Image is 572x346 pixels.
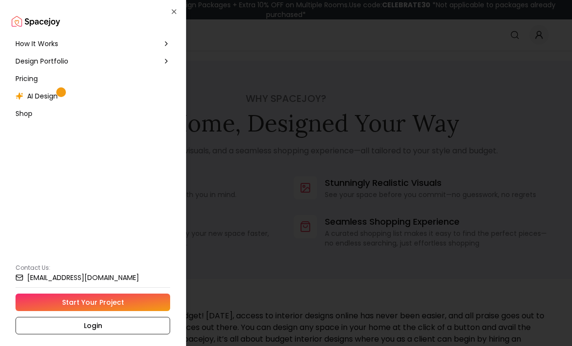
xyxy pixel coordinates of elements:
[16,109,32,118] span: Shop
[16,56,68,66] span: Design Portfolio
[12,12,60,31] img: Spacejoy Logo
[16,294,170,311] a: Start Your Project
[16,317,170,334] a: Login
[27,91,58,101] span: AI Design
[27,274,139,281] small: [EMAIL_ADDRESS][DOMAIN_NAME]
[16,274,170,281] a: [EMAIL_ADDRESS][DOMAIN_NAME]
[12,12,60,31] a: Spacejoy
[16,74,38,83] span: Pricing
[16,264,170,272] p: Contact Us:
[16,39,58,49] span: How It Works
